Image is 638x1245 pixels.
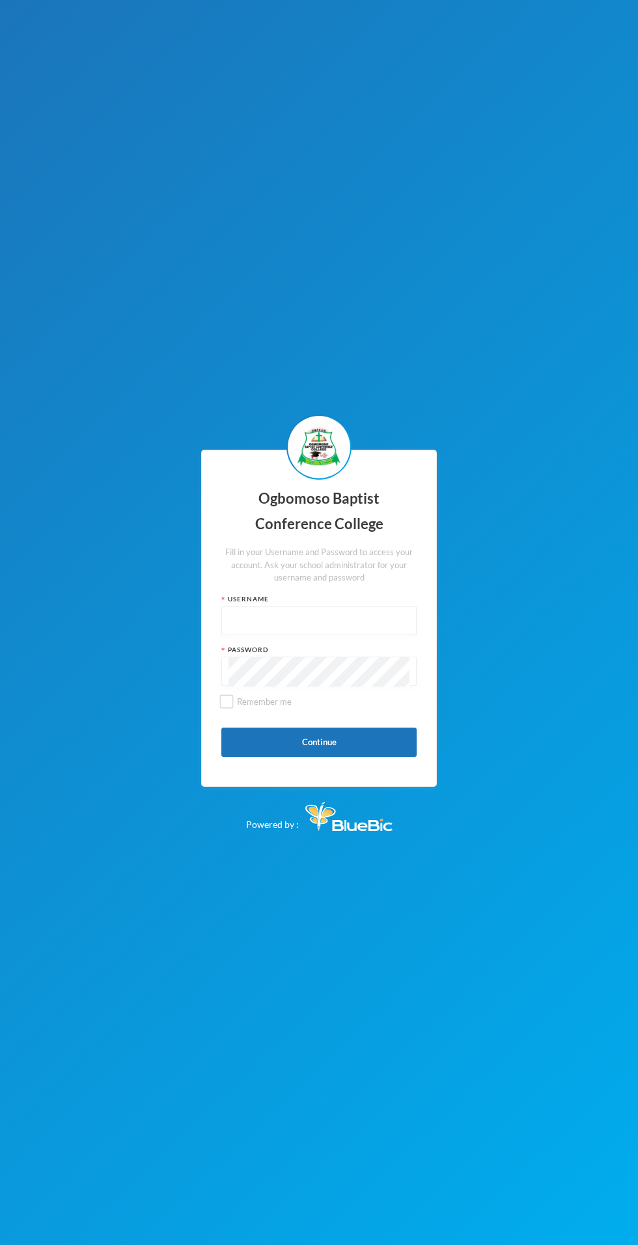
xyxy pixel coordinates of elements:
img: Bluebic [305,802,393,831]
div: Powered by : [246,795,393,831]
div: Username [221,594,417,604]
button: Continue [221,728,417,757]
div: Fill in your Username and Password to access your account. Ask your school administrator for your... [221,546,417,584]
div: Ogbomoso Baptist Conference College [221,486,417,536]
div: Password [221,645,417,655]
span: Remember me [232,696,297,707]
